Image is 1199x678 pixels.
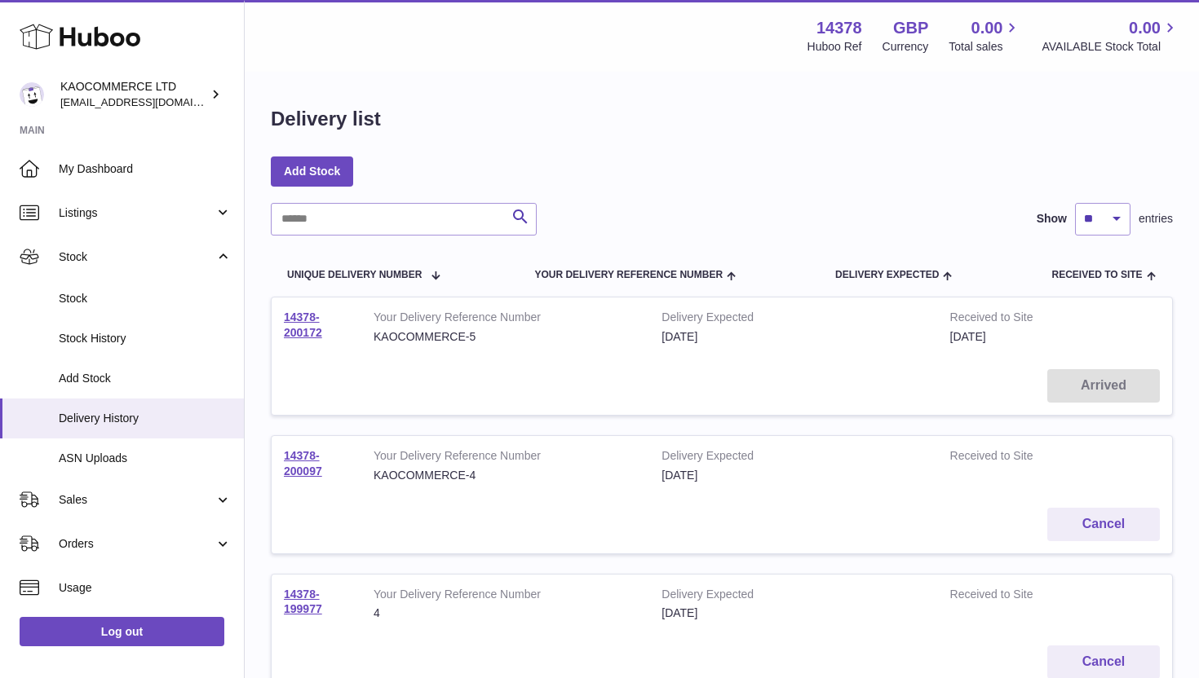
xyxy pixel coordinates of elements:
[374,310,637,329] strong: Your Delivery Reference Number
[374,468,637,483] div: KAOCOMMERCE-4
[60,79,207,110] div: KAOCOMMERCE LTD
[59,411,232,426] span: Delivery History
[374,605,637,621] div: 4
[893,17,928,39] strong: GBP
[284,449,322,478] a: 14378-200097
[287,270,422,280] span: Unique Delivery Number
[59,371,232,386] span: Add Stock
[374,587,637,606] strong: Your Delivery Reference Number
[271,106,381,132] h1: Delivery list
[1042,17,1179,55] a: 0.00 AVAILABLE Stock Total
[971,17,1003,39] span: 0.00
[374,329,637,345] div: KAOCOMMERCE-5
[59,536,215,552] span: Orders
[949,39,1021,55] span: Total sales
[59,161,232,177] span: My Dashboard
[807,39,862,55] div: Huboo Ref
[1037,211,1067,227] label: Show
[950,330,986,343] span: [DATE]
[950,448,1088,468] strong: Received to Site
[59,580,232,596] span: Usage
[59,205,215,221] span: Listings
[1042,39,1179,55] span: AVAILABLE Stock Total
[59,291,232,306] span: Stock
[284,588,322,616] a: 14378-199977
[949,17,1021,55] a: 0.00 Total sales
[661,448,925,468] strong: Delivery Expected
[60,95,240,108] span: [EMAIL_ADDRESS][DOMAIN_NAME]
[59,331,232,346] span: Stock History
[59,451,232,466] span: ASN Uploads
[1129,17,1161,39] span: 0.00
[20,82,44,107] img: hello@lunera.co.uk
[284,310,322,339] a: 14378-200172
[816,17,862,39] strong: 14378
[661,605,925,621] div: [DATE]
[271,156,353,186] a: Add Stock
[1051,270,1142,280] span: Received to Site
[1139,211,1173,227] span: entries
[661,468,925,483] div: [DATE]
[1047,508,1160,541] button: Cancel
[661,310,925,329] strong: Delivery Expected
[835,270,939,280] span: Delivery Expected
[374,448,637,468] strong: Your Delivery Reference Number
[59,492,215,508] span: Sales
[950,587,1088,606] strong: Received to Site
[59,249,215,265] span: Stock
[661,587,925,606] strong: Delivery Expected
[883,39,929,55] div: Currency
[20,617,224,646] a: Log out
[661,329,925,345] div: [DATE]
[950,310,1088,329] strong: Received to Site
[534,270,723,280] span: Your Delivery Reference Number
